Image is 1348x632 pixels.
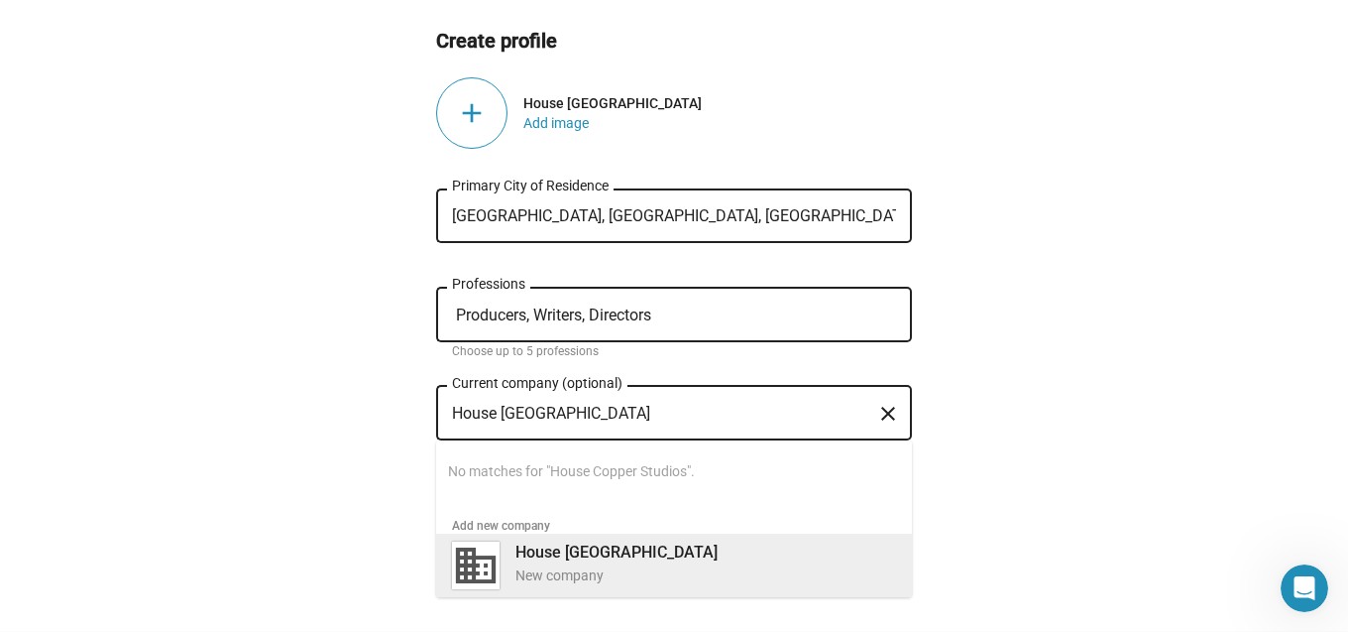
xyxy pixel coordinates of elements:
button: Open Add Image Dialog [523,115,589,131]
span: Add new company [436,502,912,534]
h2: Create profile [436,28,912,55]
b: House [GEOGRAPHIC_DATA] [515,543,718,562]
img: House Copper Studios [452,542,500,589]
div: House [GEOGRAPHIC_DATA] [523,95,912,111]
mat-icon: close [876,399,900,430]
span: No matches for "House Copper Studios". [448,441,896,502]
iframe: Intercom live chat [1281,565,1328,612]
mat-hint: Choose up to 5 professions [452,344,599,360]
div: New company [515,567,896,585]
